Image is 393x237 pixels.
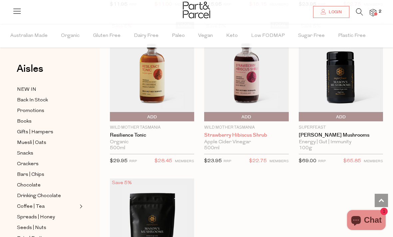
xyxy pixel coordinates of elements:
span: Dairy Free [134,24,159,48]
a: Back In Stock [17,96,78,104]
a: Bars | Chips [17,171,78,179]
span: Promotions [17,107,44,115]
span: Back In Stock [17,96,48,104]
div: Energy | Gut | Immunity [299,139,383,145]
span: 500ml [110,145,125,151]
span: Gifts | Hampers [17,128,53,136]
small: RRP [223,160,231,163]
a: Promotions [17,107,78,115]
a: Chocolate [17,181,78,189]
small: RRP [129,160,137,163]
span: $29.95 [110,159,128,164]
p: SuperFeast [299,125,383,131]
span: Seeds | Nuts [17,224,46,232]
button: Add To Parcel [110,112,194,121]
span: 2 [377,9,383,15]
a: Gifts | Hampers [17,128,78,136]
small: MEMBERS [364,160,383,163]
a: Drinking Chocolate [17,192,78,200]
a: NEW IN [17,85,78,94]
span: $65.85 [343,157,361,166]
img: Resilience Tonic [110,22,194,121]
a: Crackers [17,160,78,168]
span: 100g [299,145,312,151]
span: Chocolate [17,181,41,189]
span: Organic [61,24,80,48]
span: Muesli | Oats [17,139,46,147]
img: Mason's Mushrooms [299,22,383,121]
p: Wild Mother Tasmania [204,125,288,131]
small: RRP [318,160,326,163]
span: $28.45 [155,157,172,166]
button: Expand/Collapse Coffee | Tea [78,202,83,210]
span: Coffee | Tea [17,203,45,211]
img: Strawberry Hibiscus Shrub [204,22,288,121]
a: [PERSON_NAME] Mushrooms [299,132,383,138]
a: Spreads | Honey [17,213,78,221]
a: Books [17,117,78,126]
a: Muesli | Oats [17,139,78,147]
a: Resilience Tonic [110,132,194,138]
span: Login [327,9,342,15]
a: Seeds | Nuts [17,224,78,232]
span: 500ml [204,145,219,151]
span: $23.95 [204,159,222,164]
span: Paleo [172,24,185,48]
span: $22.75 [249,157,267,166]
a: Login [313,6,349,18]
div: Apple Cider Vinegar [204,139,288,145]
span: Snacks [17,150,33,158]
span: Bars | Chips [17,171,44,179]
div: Organic [110,139,194,145]
a: Snacks [17,149,78,158]
span: Spreads | Honey [17,213,55,221]
button: Add To Parcel [204,112,288,121]
button: Add To Parcel [299,112,383,121]
span: Aisles [17,61,43,76]
span: Gluten Free [93,24,121,48]
span: Keto [226,24,238,48]
span: $69.00 [299,159,316,164]
span: Crackers [17,160,39,168]
a: 2 [370,9,376,16]
span: Drinking Chocolate [17,192,61,200]
span: Books [17,118,32,126]
span: Plastic Free [338,24,366,48]
a: Coffee | Tea [17,202,78,211]
span: Low FODMAP [251,24,285,48]
span: Australian Made [10,24,48,48]
span: Sugar Free [298,24,325,48]
a: Strawberry Hibiscus Shrub [204,132,288,138]
small: MEMBERS [175,160,194,163]
inbox-online-store-chat: Shopify online store chat [345,210,388,232]
span: Vegan [198,24,213,48]
p: Wild Mother Tasmania [110,125,194,131]
small: MEMBERS [269,160,289,163]
div: Save 5% [110,178,134,187]
a: Aisles [17,64,43,80]
span: NEW IN [17,86,36,94]
img: Part&Parcel [183,2,210,18]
